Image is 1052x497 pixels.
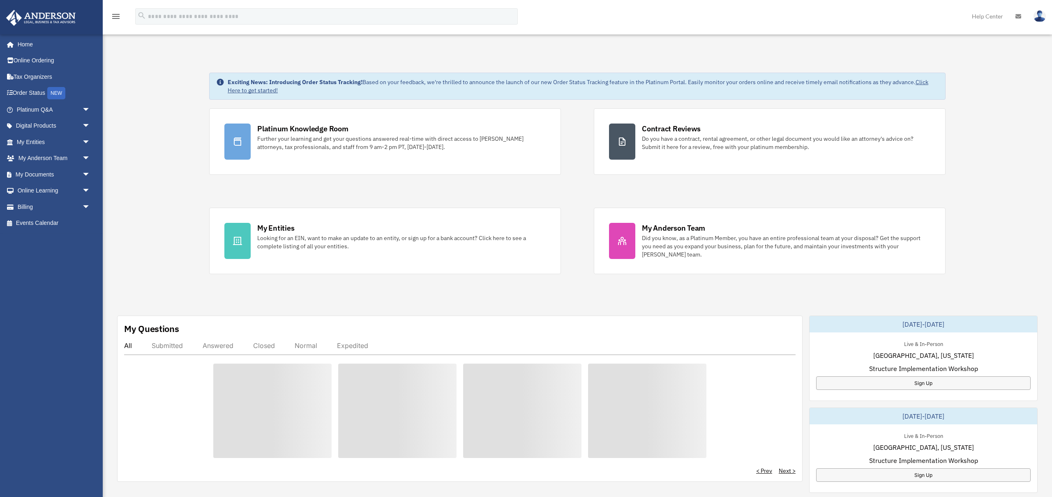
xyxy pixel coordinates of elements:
a: Sign Up [816,468,1031,482]
a: Click Here to get started! [228,78,928,94]
strong: Exciting News: Introducing Order Status Tracking! [228,78,362,86]
span: Structure Implementation Workshop [869,456,978,465]
span: arrow_drop_down [82,199,99,215]
div: My Entities [257,223,294,233]
a: Digital Productsarrow_drop_down [6,118,103,134]
div: Live & In-Person [897,431,950,440]
a: Events Calendar [6,215,103,231]
a: Platinum Knowledge Room Further your learning and get your questions answered real-time with dire... [209,108,561,175]
span: arrow_drop_down [82,101,99,118]
a: Sign Up [816,376,1031,390]
a: Online Learningarrow_drop_down [6,183,103,199]
img: User Pic [1034,10,1046,22]
div: Further your learning and get your questions answered real-time with direct access to [PERSON_NAM... [257,135,546,151]
div: Looking for an EIN, want to make an update to an entity, or sign up for a bank account? Click her... [257,234,546,250]
a: My Entities Looking for an EIN, want to make an update to an entity, or sign up for a bank accoun... [209,208,561,274]
div: My Questions [124,323,179,335]
div: My Anderson Team [642,223,705,233]
i: menu [111,11,121,21]
a: Home [6,36,99,53]
a: My Anderson Teamarrow_drop_down [6,150,103,167]
a: My Anderson Team Did you know, as a Platinum Member, you have an entire professional team at your... [594,208,946,274]
div: [DATE]-[DATE] [810,316,1037,332]
a: Contract Reviews Do you have a contract, rental agreement, or other legal document you would like... [594,108,946,175]
a: Billingarrow_drop_down [6,199,103,215]
div: All [124,341,132,350]
span: arrow_drop_down [82,134,99,151]
a: Order StatusNEW [6,85,103,102]
img: Anderson Advisors Platinum Portal [4,10,78,26]
div: NEW [47,87,65,99]
span: arrow_drop_down [82,118,99,135]
div: Did you know, as a Platinum Member, you have an entire professional team at your disposal? Get th... [642,234,930,259]
a: My Entitiesarrow_drop_down [6,134,103,150]
a: Online Ordering [6,53,103,69]
div: Closed [253,341,275,350]
div: Contract Reviews [642,124,701,134]
span: [GEOGRAPHIC_DATA], [US_STATE] [873,442,974,452]
div: Live & In-Person [897,339,950,348]
div: Expedited [337,341,368,350]
i: search [137,11,146,20]
div: Normal [295,341,317,350]
span: arrow_drop_down [82,183,99,199]
div: Platinum Knowledge Room [257,124,348,134]
div: [DATE]-[DATE] [810,408,1037,424]
a: Platinum Q&Aarrow_drop_down [6,101,103,118]
div: Based on your feedback, we're thrilled to announce the launch of our new Order Status Tracking fe... [228,78,939,94]
span: arrow_drop_down [82,166,99,183]
a: Next > [779,467,796,475]
span: [GEOGRAPHIC_DATA], [US_STATE] [873,350,974,360]
div: Submitted [152,341,183,350]
a: menu [111,14,121,21]
a: < Prev [756,467,772,475]
div: Do you have a contract, rental agreement, or other legal document you would like an attorney's ad... [642,135,930,151]
span: arrow_drop_down [82,150,99,167]
span: Structure Implementation Workshop [869,364,978,373]
div: Answered [203,341,233,350]
a: Tax Organizers [6,69,103,85]
a: My Documentsarrow_drop_down [6,166,103,183]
